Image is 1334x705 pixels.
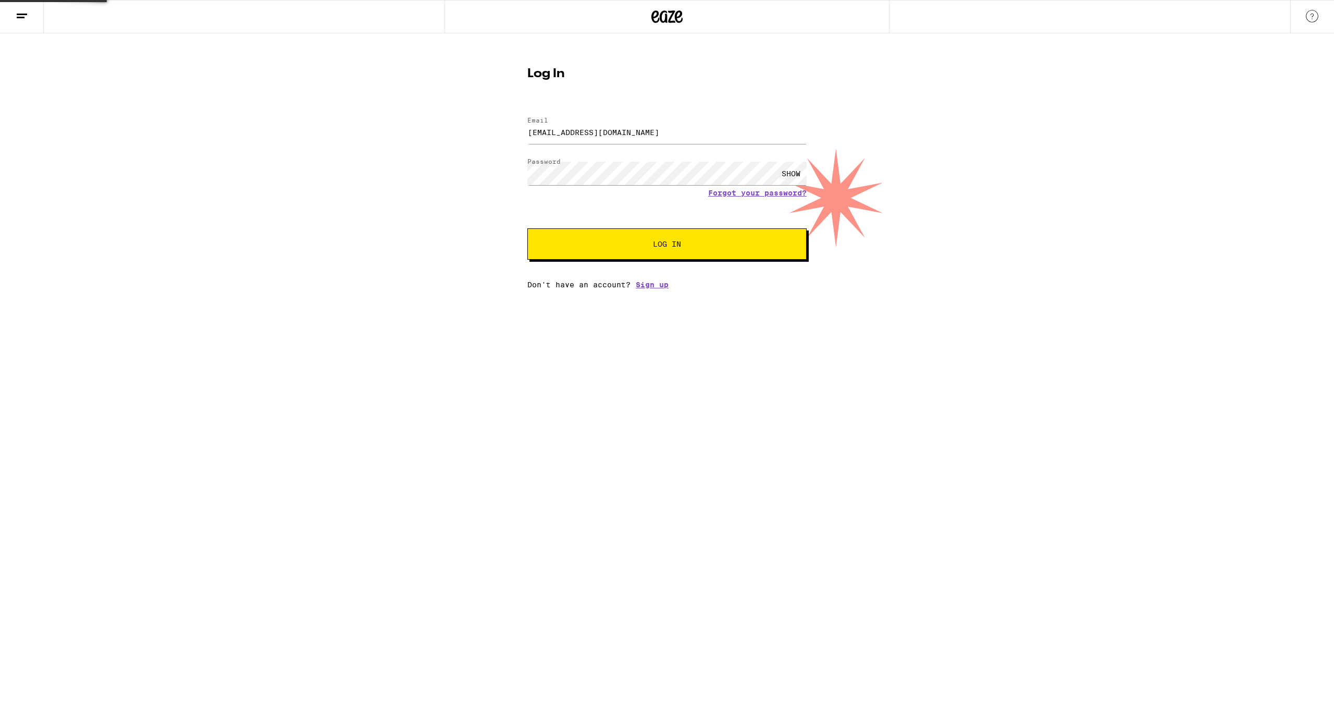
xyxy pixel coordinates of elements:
[636,281,669,289] a: Sign up
[527,117,548,124] label: Email
[527,68,807,80] h1: Log In
[708,189,807,197] a: Forgot your password?
[653,240,681,248] span: Log In
[527,120,807,144] input: Email
[527,228,807,260] button: Log In
[6,7,75,16] span: Hi. Need any help?
[527,158,561,165] label: Password
[527,281,807,289] div: Don't have an account?
[775,162,807,185] div: SHOW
